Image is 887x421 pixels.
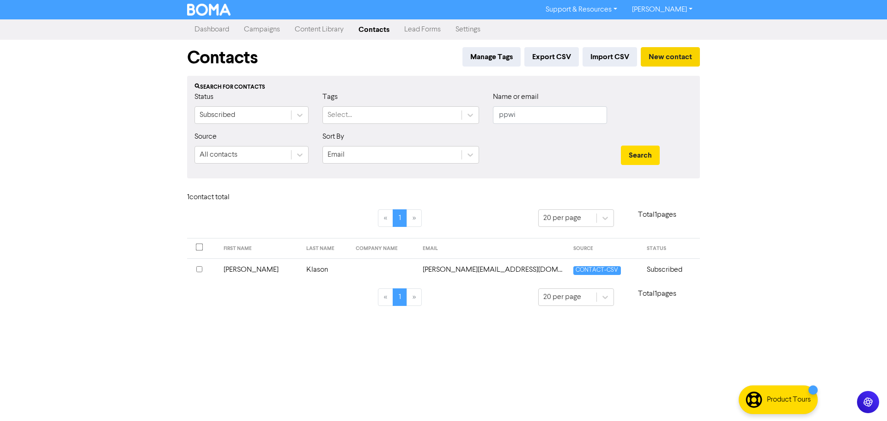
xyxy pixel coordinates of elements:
[393,209,407,227] a: Page 1 is your current page
[621,146,660,165] button: Search
[417,238,568,259] th: EMAIL
[187,4,231,16] img: BOMA Logo
[641,258,700,281] td: Subscribed
[194,92,213,103] label: Status
[237,20,287,39] a: Campaigns
[543,213,581,224] div: 20 per page
[641,238,700,259] th: STATUS
[194,83,693,92] div: Search for contacts
[614,209,700,220] p: Total 1 pages
[543,292,581,303] div: 20 per page
[493,92,539,103] label: Name or email
[218,258,301,281] td: [PERSON_NAME]
[625,2,700,17] a: [PERSON_NAME]
[322,131,344,142] label: Sort By
[200,149,237,160] div: All contacts
[200,110,235,121] div: Subscribed
[397,20,448,39] a: Lead Forms
[841,377,887,421] iframe: Chat Widget
[301,238,350,259] th: LAST NAME
[187,193,261,202] h6: 1 contact total
[524,47,579,67] button: Export CSV
[462,47,521,67] button: Manage Tags
[287,20,351,39] a: Content Library
[322,92,338,103] label: Tags
[417,258,568,281] td: jamie@ppwi.com.au
[538,2,625,17] a: Support & Resources
[583,47,637,67] button: Import CSV
[573,266,620,275] span: CONTACT-CSV
[614,288,700,299] p: Total 1 pages
[351,20,397,39] a: Contacts
[218,238,301,259] th: FIRST NAME
[187,47,258,68] h1: Contacts
[641,47,700,67] button: New contact
[350,238,417,259] th: COMPANY NAME
[328,110,352,121] div: Select...
[194,131,217,142] label: Source
[448,20,488,39] a: Settings
[393,288,407,306] a: Page 1 is your current page
[301,258,350,281] td: Klason
[328,149,345,160] div: Email
[187,20,237,39] a: Dashboard
[568,238,641,259] th: SOURCE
